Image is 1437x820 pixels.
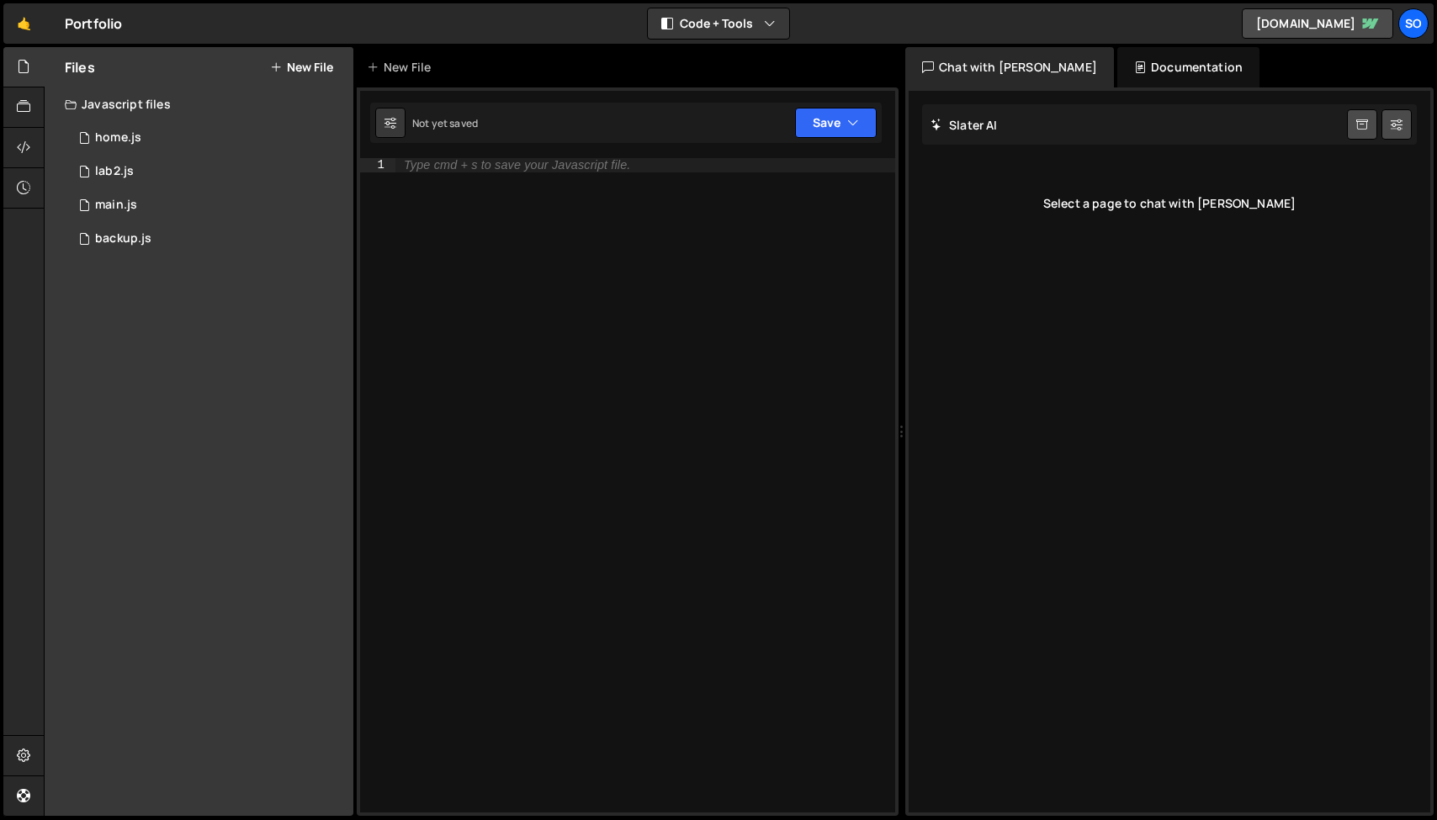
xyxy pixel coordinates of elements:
div: backup.js [95,231,151,246]
div: Chat with [PERSON_NAME] [905,47,1114,87]
div: 4258/20334.js [65,121,353,155]
div: Javascript files [45,87,353,121]
div: 4258/25153.js [65,155,353,188]
div: home.js [95,130,141,145]
a: [DOMAIN_NAME] [1242,8,1393,39]
h2: Files [65,58,95,77]
a: so [1398,8,1429,39]
div: main.js [95,198,137,213]
div: Documentation [1117,47,1259,87]
button: Code + Tools [648,8,789,39]
div: lab2.js [95,164,134,179]
div: 4258/13194.js [65,188,353,222]
div: Portfolio [65,13,122,34]
button: Save [795,108,877,138]
a: 🤙 [3,3,45,44]
div: New File [367,59,437,76]
div: Select a page to chat with [PERSON_NAME] [922,170,1417,237]
h2: Slater AI [931,117,998,133]
button: New File [270,61,333,74]
div: Not yet saved [412,116,478,130]
div: 1 [360,158,395,172]
div: 4258/40682.js [65,222,353,256]
div: Type cmd + s to save your Javascript file. [404,159,630,172]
